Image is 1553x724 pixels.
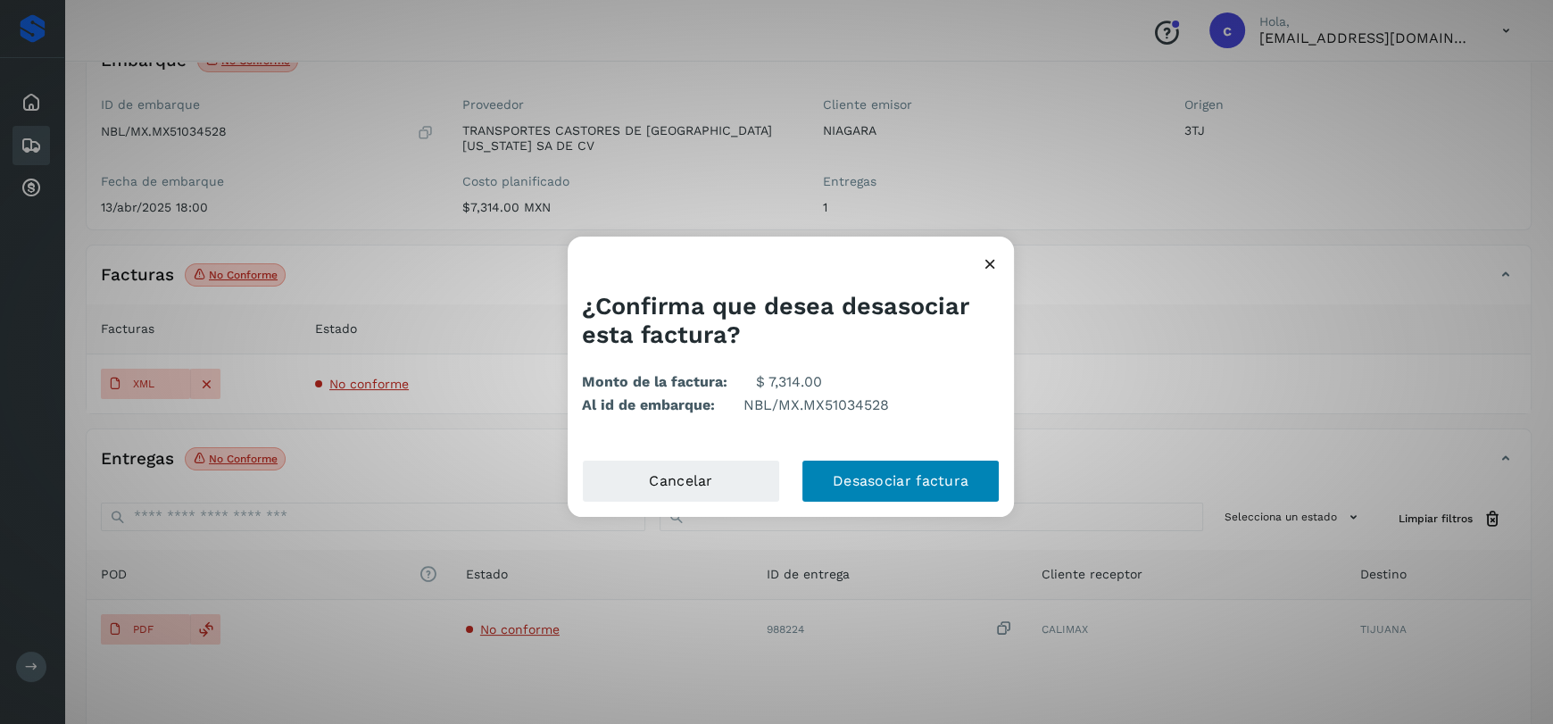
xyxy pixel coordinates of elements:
[756,370,822,394] p: $ 7,314.00
[582,370,727,394] b: Monto de la factura:
[582,292,969,349] span: ¿Confirma que desea desasociar esta factura?
[582,394,715,417] b: Al id de embarque:
[582,460,780,503] button: Cancelar
[801,460,1000,503] button: Desasociar factura
[743,394,889,417] p: NBL/MX.MX51034528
